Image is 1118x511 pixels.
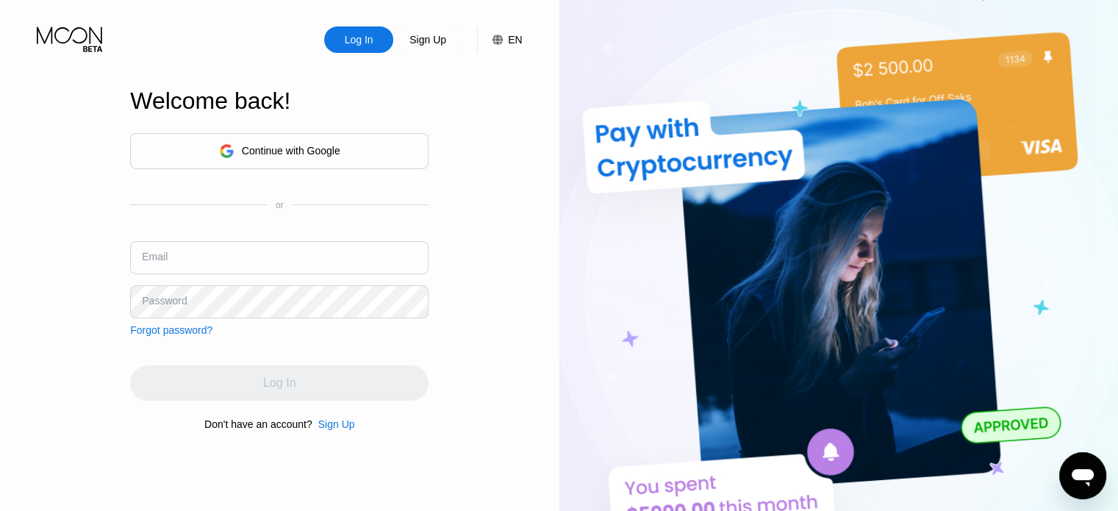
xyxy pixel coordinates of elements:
[242,145,340,157] div: Continue with Google
[204,418,312,430] div: Don't have an account?
[130,324,212,336] div: Forgot password?
[130,133,429,169] div: Continue with Google
[1059,452,1106,499] iframe: Кнопка запуска окна обмена сообщениями
[508,34,522,46] div: EN
[408,32,448,47] div: Sign Up
[477,26,522,53] div: EN
[142,295,187,307] div: Password
[142,251,168,262] div: Email
[318,418,355,430] div: Sign Up
[312,418,355,430] div: Sign Up
[393,26,462,53] div: Sign Up
[130,87,429,115] div: Welcome back!
[343,32,375,47] div: Log In
[276,200,284,210] div: or
[324,26,393,53] div: Log In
